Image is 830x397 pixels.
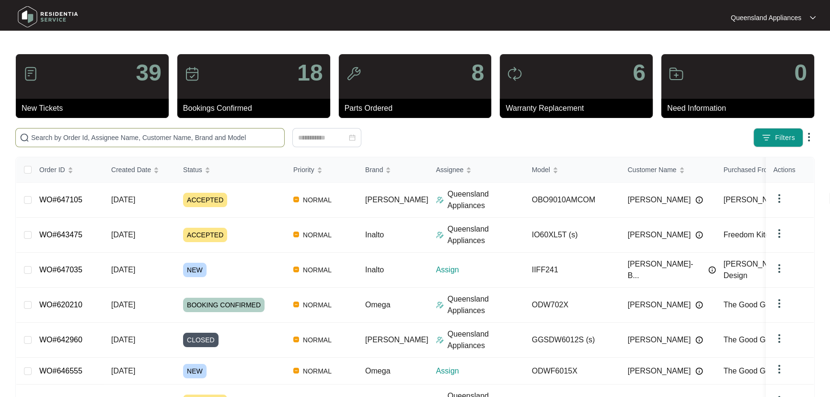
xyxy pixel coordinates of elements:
[111,266,135,274] span: [DATE]
[183,364,207,378] span: NEW
[695,301,703,309] img: Info icon
[175,157,286,183] th: Status
[724,367,778,375] span: The Good Guys
[346,66,361,82] img: icon
[299,264,335,276] span: NORMAL
[111,231,135,239] span: [DATE]
[20,133,29,142] img: search-icon
[524,157,620,183] th: Model
[111,336,135,344] span: [DATE]
[773,263,785,274] img: dropdown arrow
[628,299,691,311] span: [PERSON_NAME]
[695,367,703,375] img: Info icon
[293,164,314,175] span: Priority
[22,103,169,114] p: New Tickets
[183,298,265,312] span: BOOKING CONFIRMED
[365,164,383,175] span: Brand
[773,333,785,344] img: dropdown arrow
[773,193,785,204] img: dropdown arrow
[357,157,428,183] th: Brand
[669,66,684,82] img: icon
[365,266,384,274] span: Inalto
[428,157,524,183] th: Assignee
[31,132,280,143] input: Search by Order Id, Assignee Name, Customer Name, Brand and Model
[365,367,390,375] span: Omega
[111,367,135,375] span: [DATE]
[436,264,524,276] p: Assign
[448,328,524,351] p: Queensland Appliances
[23,66,38,82] img: icon
[708,266,716,274] img: Info icon
[293,337,299,342] img: Vercel Logo
[753,128,803,147] button: filter iconFilters
[299,229,335,241] span: NORMAL
[628,194,691,206] span: [PERSON_NAME]
[524,218,620,253] td: IO60XL5T (s)
[633,61,646,84] p: 6
[299,194,335,206] span: NORMAL
[628,229,691,241] span: [PERSON_NAME]
[532,164,550,175] span: Model
[695,231,703,239] img: Info icon
[448,223,524,246] p: Queensland Appliances
[628,164,677,175] span: Customer Name
[436,231,444,239] img: Assigner Icon
[32,157,104,183] th: Order ID
[775,133,795,143] span: Filters
[39,266,82,274] a: WO#647035
[628,258,703,281] span: [PERSON_NAME]-B...
[716,157,812,183] th: Purchased From
[524,183,620,218] td: OBO9010AMCOM
[773,298,785,309] img: dropdown arrow
[724,336,778,344] span: The Good Guys
[14,2,81,31] img: residentia service logo
[724,231,786,239] span: Freedom Kitchens
[39,196,82,204] a: WO#647105
[448,188,524,211] p: Queensland Appliances
[524,323,620,358] td: GGSDW6012S (s)
[39,301,82,309] a: WO#620210
[293,267,299,272] img: Vercel Logo
[724,260,787,280] span: [PERSON_NAME] Design
[297,61,323,84] p: 18
[766,157,814,183] th: Actions
[345,103,492,114] p: Parts Ordered
[436,336,444,344] img: Assigner Icon
[365,301,390,309] span: Omega
[524,358,620,385] td: ODWF6015X
[111,301,135,309] span: [DATE]
[286,157,357,183] th: Priority
[39,336,82,344] a: WO#642960
[773,228,785,239] img: dropdown arrow
[524,253,620,288] td: IIFF241
[724,196,787,204] span: [PERSON_NAME]
[794,61,807,84] p: 0
[183,193,227,207] span: ACCEPTED
[39,164,65,175] span: Order ID
[803,131,815,143] img: dropdown arrow
[448,293,524,316] p: Queensland Appliances
[365,196,428,204] span: [PERSON_NAME]
[731,13,801,23] p: Queensland Appliances
[299,365,335,377] span: NORMAL
[506,103,653,114] p: Warranty Replacement
[724,301,778,309] span: The Good Guys
[810,15,816,20] img: dropdown arrow
[773,363,785,375] img: dropdown arrow
[111,164,151,175] span: Created Date
[293,368,299,374] img: Vercel Logo
[724,164,773,175] span: Purchased From
[436,301,444,309] img: Assigner Icon
[299,299,335,311] span: NORMAL
[293,197,299,202] img: Vercel Logo
[761,133,771,142] img: filter icon
[628,365,691,377] span: [PERSON_NAME]
[695,196,703,204] img: Info icon
[472,61,484,84] p: 8
[183,263,207,277] span: NEW
[620,157,716,183] th: Customer Name
[39,231,82,239] a: WO#643475
[365,336,428,344] span: [PERSON_NAME]
[183,164,202,175] span: Status
[436,196,444,204] img: Assigner Icon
